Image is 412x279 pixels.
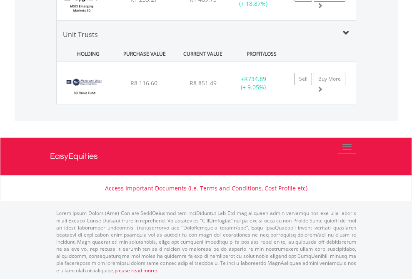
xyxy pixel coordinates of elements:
a: Sell [295,73,312,85]
span: R8 851.49 [190,79,217,87]
a: Access Important Documents (i.e. Terms and Conditions, Cost Profile etc) [105,184,307,192]
div: CURRENT VALUE [175,46,231,62]
img: UT.ZA.MVAL.png [61,72,109,102]
span: Unit Trusts [63,30,98,39]
span: R734.89 [244,75,266,83]
a: EasyEquities [50,138,362,175]
div: PURCHASE VALUE [116,46,173,62]
span: R8 116.60 [130,79,157,87]
div: HOLDING [57,46,114,62]
div: + (+ 9.05%) [227,75,280,91]
p: Lorem Ipsum Dolors (Ame) Con a/e SeddOeiusmod tem InciDiduntut Lab Etd mag aliquaen admin veniamq... [56,210,356,274]
a: Buy More [314,73,345,85]
div: PROFIT/LOSS [233,46,290,62]
a: please read more: [115,267,157,274]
